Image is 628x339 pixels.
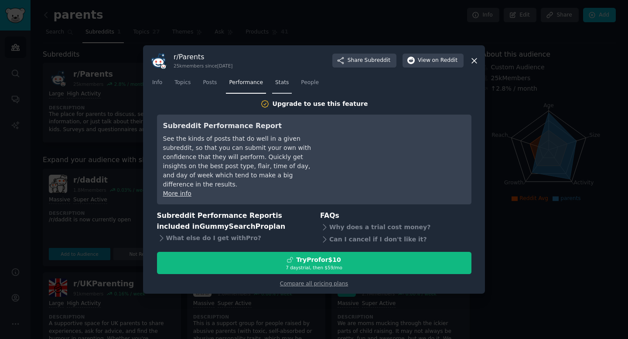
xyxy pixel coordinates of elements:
span: Topics [174,79,191,87]
span: Subreddit [365,57,390,64]
a: Stats [272,76,292,94]
div: What else do I get with Pro ? [157,232,308,244]
span: Posts [203,79,217,87]
h3: Subreddit Performance Report [163,121,322,132]
h3: r/ Parents [174,52,232,61]
a: Info [149,76,165,94]
span: View [418,57,457,64]
h3: FAQs [320,210,471,221]
span: People [301,79,319,87]
span: Performance [229,79,263,87]
div: See the kinds of posts that do well in a given subreddit, so that you can submit your own with co... [163,134,322,189]
img: Parents [149,51,167,70]
span: Share [348,57,390,64]
h3: Subreddit Performance Report is included in plan [157,210,308,232]
span: Stats [275,79,289,87]
div: 7 days trial, then $ 59 /mo [157,264,471,271]
button: Viewon Reddit [403,54,464,68]
div: Try Pro for $10 [296,255,341,264]
div: 25k members since [DATE] [174,63,232,69]
a: People [298,76,322,94]
span: GummySearch Pro [199,222,268,231]
span: on Reddit [432,57,457,64]
iframe: YouTube video player [334,121,465,186]
a: Compare all pricing plans [280,281,348,287]
span: Info [152,79,162,87]
a: Posts [200,76,220,94]
a: Performance [226,76,266,94]
a: Topics [171,76,194,94]
button: ShareSubreddit [332,54,396,68]
div: Why does a trial cost money? [320,221,471,234]
div: Can I cancel if I don't like it? [320,234,471,246]
div: Upgrade to use this feature [273,99,368,108]
button: TryProfor$107 daystrial, then $59/mo [157,252,471,274]
a: More info [163,190,191,197]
